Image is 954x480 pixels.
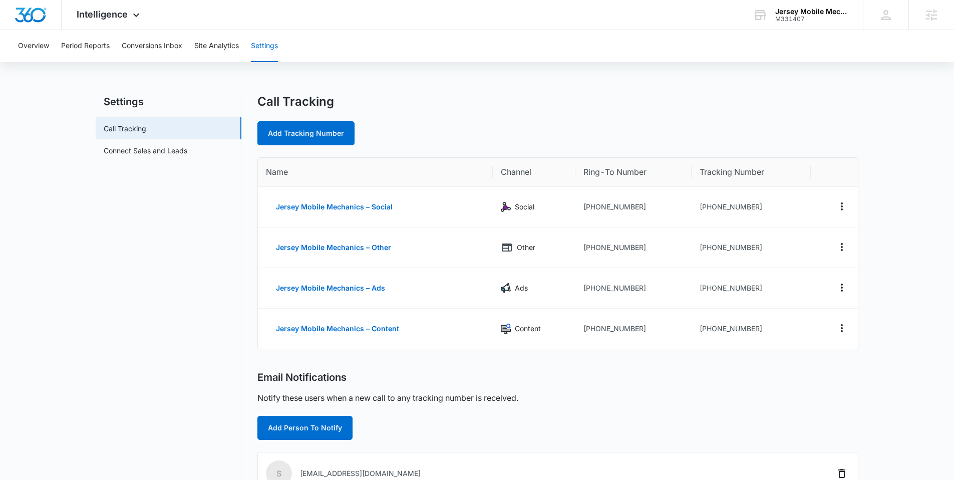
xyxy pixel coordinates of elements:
[266,276,395,300] button: Jersey Mobile Mechanics – Ads
[257,371,347,384] h2: Email Notifications
[515,323,541,334] p: Content
[104,123,146,134] a: Call Tracking
[575,227,692,268] td: [PHONE_NUMBER]
[834,280,850,296] button: Actions
[96,94,241,109] h2: Settings
[257,416,353,440] button: Add Person To Notify
[257,121,355,145] a: Add Tracking Number
[515,283,528,294] p: Ads
[775,8,848,16] div: account name
[517,242,535,253] p: Other
[266,195,403,219] button: Jersey Mobile Mechanics – Social
[775,16,848,23] div: account id
[575,309,692,349] td: [PHONE_NUMBER]
[18,30,49,62] button: Overview
[266,317,409,341] button: Jersey Mobile Mechanics – Content
[266,235,401,260] button: Jersey Mobile Mechanics – Other
[122,30,182,62] button: Conversions Inbox
[501,324,511,334] img: Content
[692,158,810,187] th: Tracking Number
[575,187,692,227] td: [PHONE_NUMBER]
[834,320,850,336] button: Actions
[251,30,278,62] button: Settings
[194,30,239,62] button: Site Analytics
[692,187,810,227] td: [PHONE_NUMBER]
[61,30,110,62] button: Period Reports
[501,202,511,212] img: Social
[104,145,187,156] a: Connect Sales and Leads
[834,198,850,214] button: Actions
[692,309,810,349] td: [PHONE_NUMBER]
[692,227,810,268] td: [PHONE_NUMBER]
[257,94,334,109] h1: Call Tracking
[501,283,511,293] img: Ads
[258,158,493,187] th: Name
[692,268,810,309] td: [PHONE_NUMBER]
[77,9,128,20] span: Intelligence
[515,201,534,212] p: Social
[575,268,692,309] td: [PHONE_NUMBER]
[493,158,575,187] th: Channel
[575,158,692,187] th: Ring-To Number
[257,392,518,404] p: Notify these users when a new call to any tracking number is received.
[834,239,850,255] button: Actions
